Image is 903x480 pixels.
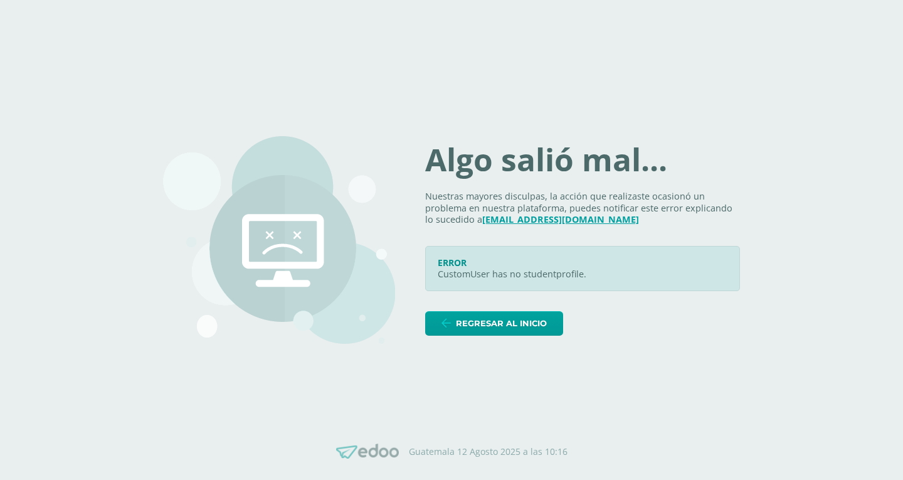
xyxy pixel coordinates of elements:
span: ERROR [438,257,467,269]
img: 500.png [163,136,395,344]
a: [EMAIL_ADDRESS][DOMAIN_NAME] [482,213,639,225]
span: Regresar al inicio [456,312,547,335]
a: Regresar al inicio [425,311,563,336]
p: Guatemala 12 Agosto 2025 a las 10:16 [409,446,568,457]
h1: Algo salió mal... [425,144,740,176]
img: Edoo [336,444,399,459]
p: CustomUser has no studentprofile. [438,269,727,280]
p: Nuestras mayores disculpas, la acción que realizaste ocasionó un problema en nuestra plataforma, ... [425,191,740,226]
